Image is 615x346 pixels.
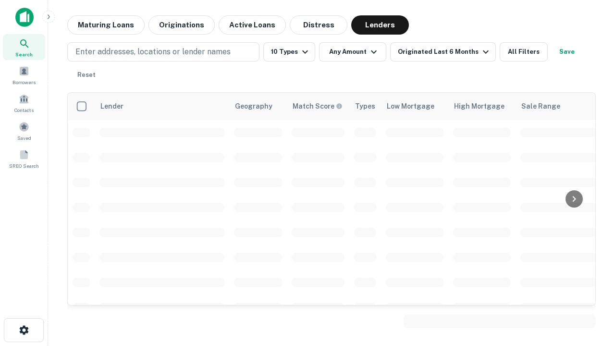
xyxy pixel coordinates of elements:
button: Distress [290,15,347,35]
div: Capitalize uses an advanced AI algorithm to match your search with the best lender. The match sco... [293,101,343,111]
th: Lender [95,93,229,120]
span: Contacts [14,106,34,114]
div: Lender [100,100,123,112]
th: Types [349,93,381,120]
a: Borrowers [3,62,45,88]
button: Active Loans [219,15,286,35]
a: Saved [3,118,45,144]
a: Contacts [3,90,45,116]
div: High Mortgage [454,100,504,112]
button: All Filters [500,42,548,62]
button: Lenders [351,15,409,35]
span: Search [15,50,33,58]
h6: Match Score [293,101,341,111]
th: High Mortgage [448,93,516,120]
button: Originations [148,15,215,35]
iframe: Chat Widget [567,269,615,315]
th: Sale Range [516,93,602,120]
button: Enter addresses, locations or lender names [67,42,259,62]
button: Any Amount [319,42,386,62]
div: Low Mortgage [387,100,434,112]
div: Geography [235,100,272,112]
div: Originated Last 6 Months [398,46,492,58]
button: Save your search to get updates of matches that match your search criteria. [552,42,582,62]
div: Types [355,100,375,112]
th: Geography [229,93,287,120]
button: Originated Last 6 Months [390,42,496,62]
div: Sale Range [521,100,560,112]
span: Saved [17,134,31,142]
img: capitalize-icon.png [15,8,34,27]
button: Maturing Loans [67,15,145,35]
button: 10 Types [263,42,315,62]
a: SREO Search [3,146,45,172]
p: Enter addresses, locations or lender names [75,46,231,58]
a: Search [3,34,45,60]
span: Borrowers [12,78,36,86]
th: Low Mortgage [381,93,448,120]
th: Capitalize uses an advanced AI algorithm to match your search with the best lender. The match sco... [287,93,349,120]
button: Reset [71,65,102,85]
span: SREO Search [9,162,39,170]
